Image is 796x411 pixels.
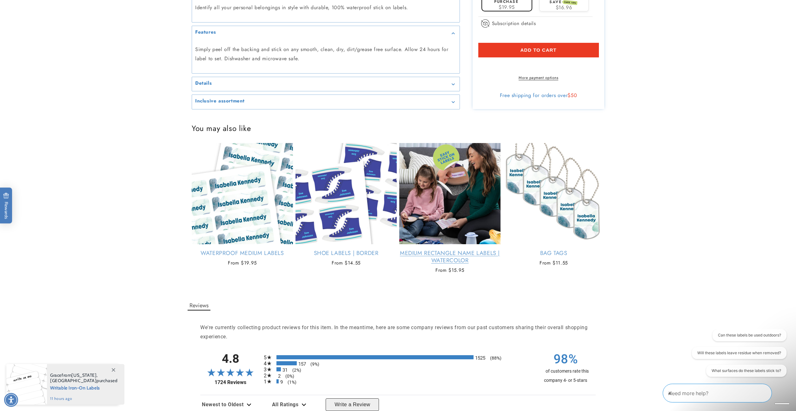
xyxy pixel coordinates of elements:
[3,193,9,219] span: Rewards
[50,378,96,383] span: [GEOGRAPHIC_DATA]
[571,92,577,99] span: 50
[284,380,296,385] span: (1%)
[520,47,556,53] span: Add to cart
[50,373,118,383] span: from , purchased
[280,379,283,385] span: 9
[264,379,272,385] span: 1
[492,20,536,27] span: Subscription details
[282,367,288,373] span: 31
[544,369,589,383] span: of customers rate this company 4- or 5-stars
[567,92,571,99] span: $
[307,362,319,367] span: (9%)
[188,301,210,310] button: Reviews
[195,45,456,63] p: Simply peel off the backing and stick on any smooth, clean, dry, dirt/grease free surface. Allow ...
[192,123,604,133] h2: You may also like
[195,80,212,86] h2: Details
[50,396,118,401] span: 11 hours ago
[270,399,308,411] div: Review filter options. Current filter is all ratings. Available options: All Ratings, 5 Star Revi...
[264,367,532,371] li: 31 3-star reviews, 2% of total reviews
[200,323,596,342] p: We're currently collecting product reviews for this item. In the meantime, here are some company ...
[478,92,599,99] div: Free shipping for orders over
[200,353,261,365] span: 4.8
[264,361,532,365] li: 157 4-star reviews, 9% of total reviews
[264,373,272,379] span: 2
[50,383,118,391] span: Writable Iron-On Labels
[264,355,272,361] span: 5
[663,381,790,405] iframe: Gorgias Floating Chat
[289,368,301,373] span: (2%)
[278,373,281,379] span: 2
[475,355,485,361] span: 1525
[195,98,245,104] h2: Inclusive assortment
[556,4,572,11] span: $16.96
[478,75,599,81] a: More payment options
[192,95,460,109] summary: Inclusive assortment
[195,3,456,12] p: Identify all your personal belongings in style with durable, 100% waterproof stick on labels.
[200,399,253,411] div: Review sort options. Currently selected: Newest to Oldest. Dropdown expanded. Available options: ...
[71,372,96,378] span: [US_STATE]
[326,398,379,411] button: Write a Review
[264,361,272,367] span: 4
[478,43,599,57] button: Add to cart
[503,250,604,257] a: Bag Tags
[4,393,18,407] div: Accessibility Menu
[192,77,460,91] summary: Details
[399,250,501,264] a: Medium Rectangle Name Labels | Watercolor
[195,29,216,35] h2: Features
[487,356,501,361] span: (88%)
[295,250,397,257] a: Shoe Labels | Border
[192,26,460,40] summary: Features
[499,3,515,11] span: $19.95
[535,352,596,367] span: 98%
[200,369,261,376] span: 4.8-star overall rating
[200,379,261,385] a: 1724 Reviews - open in a new tab
[282,374,294,379] span: (0%)
[264,367,272,373] span: 3
[264,379,532,383] li: 9 1-star reviews, 1% of total reviews
[50,372,62,378] span: Grace
[272,401,299,408] span: All Ratings
[192,250,293,257] a: Waterproof Medium Labels
[264,355,532,359] li: 1525 5-star reviews, 88% of total reviews
[264,373,532,377] li: 2 2-star reviews, 0% of total reviews
[298,361,306,367] span: 157
[202,401,244,408] span: Newest to Oldest
[689,329,790,382] iframe: Gorgias live chat conversation starters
